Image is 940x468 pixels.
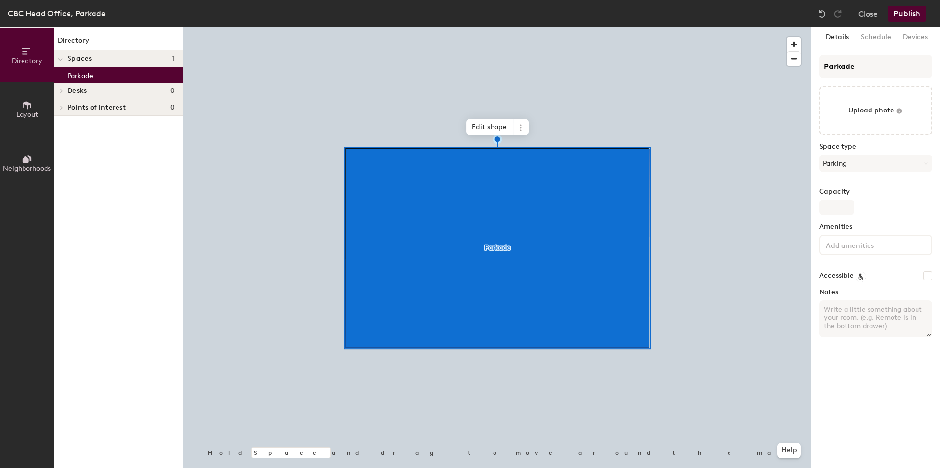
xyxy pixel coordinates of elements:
[68,104,126,111] span: Points of interest
[466,119,513,135] span: Edit shape
[68,87,87,95] span: Desks
[858,6,878,22] button: Close
[819,155,932,172] button: Parking
[819,86,932,135] button: Upload photo
[8,7,106,20] div: CBC Head Office, Parkade
[833,9,843,19] img: Redo
[68,69,93,80] p: Parkade
[54,35,183,50] h1: Directory
[855,27,897,47] button: Schedule
[68,55,92,63] span: Spaces
[170,104,175,111] span: 0
[819,223,932,231] label: Amenities
[819,143,932,151] label: Space type
[819,188,932,196] label: Capacity
[824,239,912,250] input: Add amenities
[777,443,801,458] button: Help
[819,289,932,296] label: Notes
[3,164,51,173] span: Neighborhoods
[819,272,854,280] label: Accessible
[820,27,855,47] button: Details
[16,111,38,119] span: Layout
[12,57,42,65] span: Directory
[172,55,175,63] span: 1
[888,6,926,22] button: Publish
[817,9,827,19] img: Undo
[170,87,175,95] span: 0
[897,27,934,47] button: Devices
